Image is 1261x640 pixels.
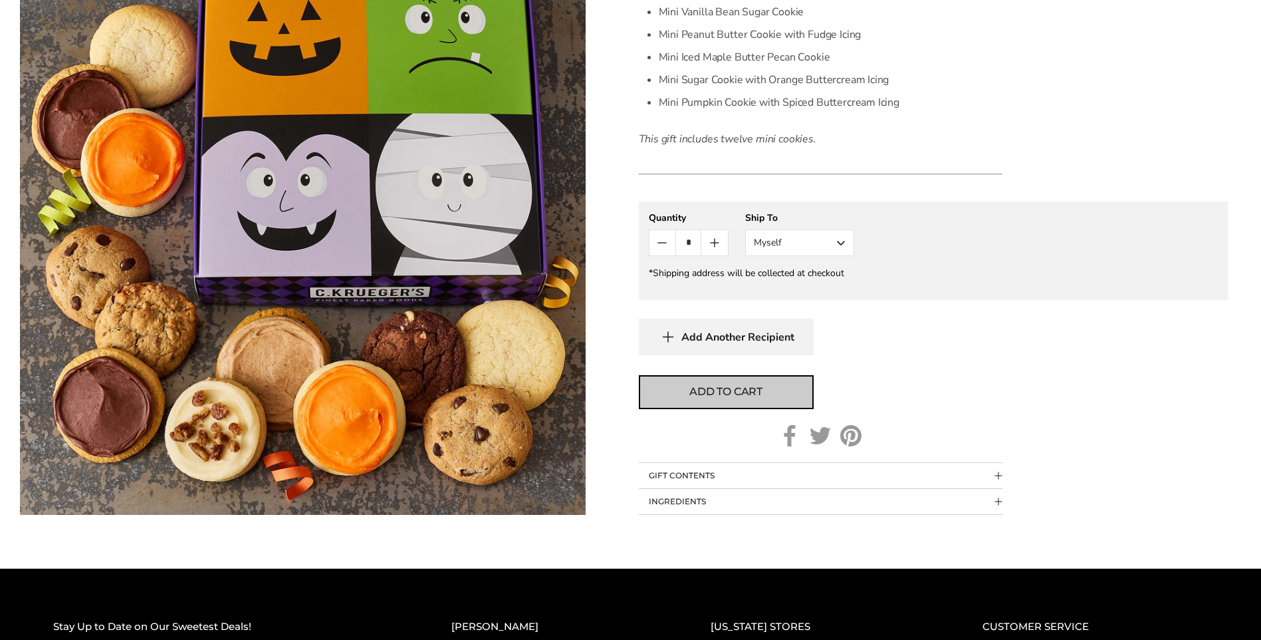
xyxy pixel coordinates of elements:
h2: [PERSON_NAME] [451,619,657,635]
button: Myself [745,230,854,256]
li: Mini Pumpkin Cookie with Spiced Buttercream Icing [659,91,1002,114]
li: Mini Peanut Butter Cookie with Fudge Icing [659,23,1002,46]
em: This gift includes twelve mini cookies. [639,132,816,146]
button: Collapsible block button [639,489,1002,514]
h2: [US_STATE] STORES [711,619,929,635]
button: Add Another Recipient [639,319,814,355]
li: Mini Vanilla Bean Sugar Cookie [659,1,1002,23]
span: Add to cart [689,384,762,400]
input: Quantity [675,230,701,255]
div: Ship To [745,212,854,224]
a: Twitter [810,425,831,446]
h2: Stay Up to Date on Our Sweetest Deals! [53,619,398,635]
div: Quantity [649,212,729,224]
div: *Shipping address will be collected at checkout [649,267,1218,279]
button: Collapsible block button [639,463,1002,488]
a: Pinterest [840,425,861,446]
a: Facebook [779,425,800,446]
button: Count plus [701,230,727,255]
button: Count minus [649,230,675,255]
button: Add to cart [639,375,814,409]
li: Mini Sugar Cookie with Orange Buttercream Icing [659,69,1002,91]
span: Add Another Recipient [681,331,794,344]
iframe: Sign Up via Text for Offers [11,589,138,629]
h2: CUSTOMER SERVICE [982,619,1208,635]
li: Mini Iced Maple Butter Pecan Cookie [659,46,1002,69]
gfm-form: New recipient [639,202,1228,300]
